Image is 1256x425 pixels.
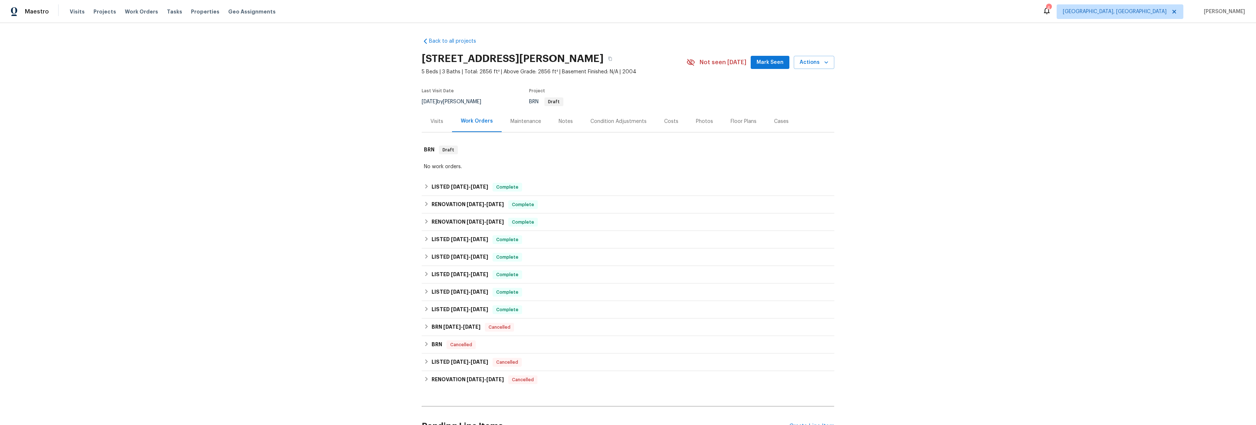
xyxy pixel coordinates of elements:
[125,8,158,15] span: Work Orders
[467,377,504,382] span: -
[451,184,488,189] span: -
[493,289,521,296] span: Complete
[422,371,834,389] div: RENOVATION [DATE]-[DATE]Cancelled
[440,146,457,154] span: Draft
[451,254,468,259] span: [DATE]
[509,376,537,383] span: Cancelled
[432,270,488,279] h6: LISTED
[1046,4,1051,12] div: 4
[424,163,832,170] div: No work orders.
[432,358,488,367] h6: LISTED
[422,97,490,106] div: by [PERSON_NAME]
[432,253,488,262] h6: LISTED
[471,272,488,277] span: [DATE]
[422,283,834,301] div: LISTED [DATE]-[DATE]Complete
[432,235,488,244] h6: LISTED
[664,118,678,125] div: Costs
[751,56,789,69] button: Mark Seen
[493,183,521,191] span: Complete
[545,100,563,104] span: Draft
[486,219,504,224] span: [DATE]
[510,118,541,125] div: Maintenance
[794,56,834,69] button: Actions
[451,184,468,189] span: [DATE]
[486,377,504,382] span: [DATE]
[451,289,468,294] span: [DATE]
[451,307,468,312] span: [DATE]
[432,375,504,384] h6: RENOVATION
[422,301,834,318] div: LISTED [DATE]-[DATE]Complete
[1201,8,1245,15] span: [PERSON_NAME]
[422,55,604,62] h2: [STREET_ADDRESS][PERSON_NAME]
[443,324,480,329] span: -
[1063,8,1167,15] span: [GEOGRAPHIC_DATA], [GEOGRAPHIC_DATA]
[25,8,49,15] span: Maestro
[451,237,488,242] span: -
[493,359,521,366] span: Cancelled
[471,359,488,364] span: [DATE]
[443,324,461,329] span: [DATE]
[422,353,834,371] div: LISTED [DATE]-[DATE]Cancelled
[467,219,484,224] span: [DATE]
[604,52,617,65] button: Copy Address
[493,271,521,278] span: Complete
[432,200,504,209] h6: RENOVATION
[471,254,488,259] span: [DATE]
[696,118,713,125] div: Photos
[422,89,454,93] span: Last Visit Date
[451,307,488,312] span: -
[493,254,521,261] span: Complete
[467,377,484,382] span: [DATE]
[509,219,537,226] span: Complete
[800,58,828,67] span: Actions
[451,272,468,277] span: [DATE]
[422,266,834,283] div: LISTED [DATE]-[DATE]Complete
[559,118,573,125] div: Notes
[471,307,488,312] span: [DATE]
[471,237,488,242] span: [DATE]
[451,359,488,364] span: -
[451,254,488,259] span: -
[228,8,276,15] span: Geo Assignments
[467,202,484,207] span: [DATE]
[467,219,504,224] span: -
[424,146,434,154] h6: BRN
[422,138,834,162] div: BRN Draft
[451,237,468,242] span: [DATE]
[731,118,757,125] div: Floor Plans
[467,202,504,207] span: -
[471,289,488,294] span: [DATE]
[167,9,182,14] span: Tasks
[432,288,488,297] h6: LISTED
[509,201,537,208] span: Complete
[422,178,834,196] div: LISTED [DATE]-[DATE]Complete
[432,323,480,332] h6: BRN
[191,8,219,15] span: Properties
[93,8,116,15] span: Projects
[774,118,789,125] div: Cases
[451,359,468,364] span: [DATE]
[461,117,493,125] div: Work Orders
[590,118,647,125] div: Condition Adjustments
[432,183,488,192] h6: LISTED
[422,38,492,45] a: Back to all projects
[432,340,442,349] h6: BRN
[422,231,834,248] div: LISTED [DATE]-[DATE]Complete
[451,272,488,277] span: -
[463,324,480,329] span: [DATE]
[432,305,488,314] h6: LISTED
[700,59,746,66] span: Not seen [DATE]
[486,202,504,207] span: [DATE]
[70,8,85,15] span: Visits
[471,184,488,189] span: [DATE]
[493,236,521,243] span: Complete
[422,196,834,213] div: RENOVATION [DATE]-[DATE]Complete
[432,218,504,227] h6: RENOVATION
[422,318,834,336] div: BRN [DATE]-[DATE]Cancelled
[529,99,563,104] span: BRN
[447,341,475,348] span: Cancelled
[422,99,437,104] span: [DATE]
[451,289,488,294] span: -
[422,213,834,231] div: RENOVATION [DATE]-[DATE]Complete
[430,118,443,125] div: Visits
